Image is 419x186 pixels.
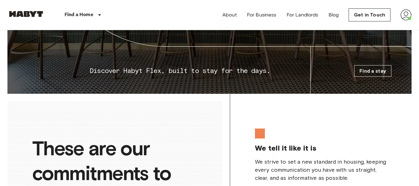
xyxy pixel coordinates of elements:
a: For Landlords [287,11,319,19]
img: avatar [400,9,412,20]
a: About [222,11,237,19]
a: Get in Touch [349,8,390,21]
a: Blog [328,11,339,19]
a: Find a stay [354,65,391,77]
span: We strive to set a new standard in housing, keeping every communication you have with us straight... [255,158,387,182]
span: We tell it like it is [255,143,387,153]
a: For Business [247,11,277,19]
p: Find a Home [65,11,93,19]
img: Habyt [7,11,45,17]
